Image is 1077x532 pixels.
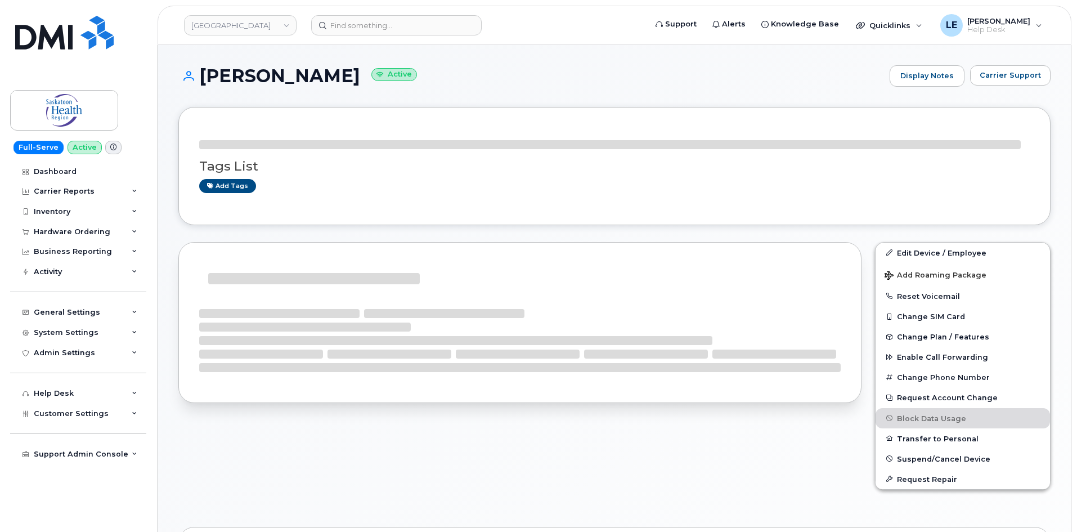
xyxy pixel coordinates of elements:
a: Add tags [199,179,256,193]
button: Add Roaming Package [876,263,1050,286]
h3: Tags List [199,159,1030,173]
button: Change Phone Number [876,367,1050,387]
button: Carrier Support [970,65,1051,86]
button: Block Data Usage [876,408,1050,428]
button: Transfer to Personal [876,428,1050,449]
a: Display Notes [890,65,964,87]
h1: [PERSON_NAME] [178,66,884,86]
a: Edit Device / Employee [876,243,1050,263]
button: Change Plan / Features [876,327,1050,347]
span: Change Plan / Features [897,333,989,341]
span: Add Roaming Package [885,271,986,281]
button: Request Account Change [876,387,1050,408]
button: Enable Call Forwarding [876,347,1050,367]
span: Carrier Support [980,70,1041,81]
span: Suspend/Cancel Device [897,454,990,463]
button: Suspend/Cancel Device [876,449,1050,469]
button: Change SIM Card [876,306,1050,327]
button: Request Repair [876,469,1050,489]
small: Active [371,68,417,81]
button: Reset Voicemail [876,286,1050,306]
span: Enable Call Forwarding [897,353,988,361]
